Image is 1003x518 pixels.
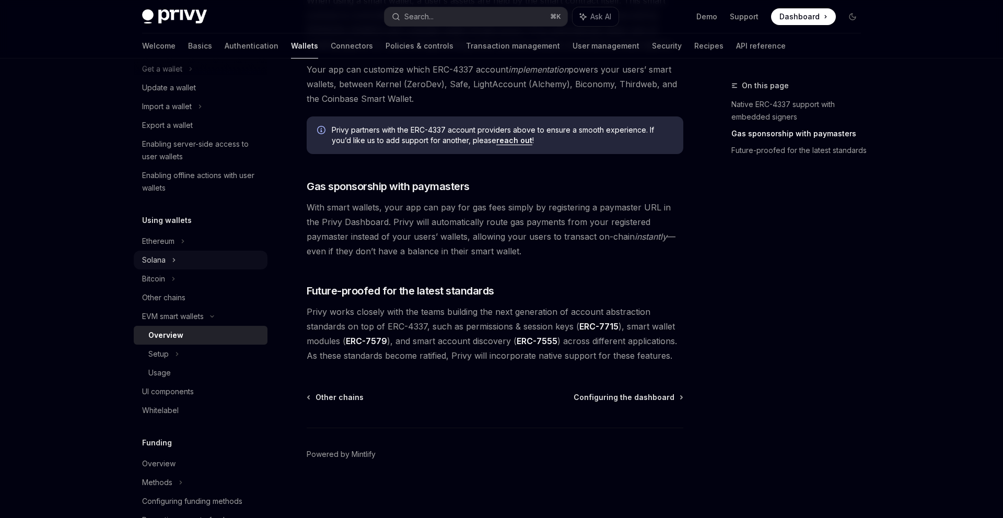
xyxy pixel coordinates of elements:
span: Configuring the dashboard [574,392,674,403]
span: With smart wallets, your app can pay for gas fees simply by registering a paymaster URL in the Pr... [307,200,683,258]
a: Recipes [694,33,724,58]
button: Toggle dark mode [844,8,861,25]
div: Update a wallet [142,81,196,94]
a: Overview [134,326,267,345]
a: Native ERC-4337 support with embedded signers [731,96,869,125]
em: instantly [635,231,667,242]
a: Wallets [291,33,318,58]
a: Policies & controls [386,33,453,58]
a: Support [730,11,759,22]
a: Security [652,33,682,58]
button: Ask AI [573,7,619,26]
div: Methods [142,476,172,489]
em: implementation [508,64,568,75]
a: Transaction management [466,33,560,58]
a: Enabling offline actions with user wallets [134,166,267,197]
a: Authentication [225,33,278,58]
span: Privy works closely with the teams building the next generation of account abstraction standards ... [307,304,683,363]
div: Enabling offline actions with user wallets [142,169,261,194]
span: Privy partners with the ERC-4337 account providers above to ensure a smooth experience. If you’d ... [332,125,673,146]
h5: Funding [142,437,172,449]
span: Your app can customize which ERC-4337 account powers your users’ smart wallets, between Kernel (Z... [307,62,683,106]
div: Setup [148,348,169,360]
span: On this page [742,79,789,92]
a: Configuring the dashboard [574,392,682,403]
span: Ask AI [590,11,611,22]
a: Other chains [134,288,267,307]
img: dark logo [142,9,207,24]
a: Dashboard [771,8,836,25]
a: Usage [134,363,267,382]
a: API reference [736,33,786,58]
span: Future-proofed for the latest standards [307,284,494,298]
a: Whitelabel [134,401,267,420]
div: Import a wallet [142,100,192,113]
a: Gas sponsorship with paymasters [731,125,869,142]
a: Future-proofed for the latest standards [731,142,869,159]
span: ⌘ K [550,13,561,21]
h5: Using wallets [142,214,192,227]
a: User management [573,33,639,58]
a: Connectors [331,33,373,58]
a: Welcome [142,33,176,58]
div: Other chains [142,291,185,304]
svg: Info [317,126,328,136]
a: ERC-7555 [517,336,557,347]
a: Other chains [308,392,364,403]
a: Enabling server-side access to user wallets [134,135,267,166]
a: Update a wallet [134,78,267,97]
div: Configuring funding methods [142,495,242,508]
a: UI components [134,382,267,401]
div: Overview [148,329,183,342]
a: Export a wallet [134,116,267,135]
span: Dashboard [779,11,820,22]
a: Overview [134,454,267,473]
span: Gas sponsorship with paymasters [307,179,470,194]
div: Bitcoin [142,273,165,285]
div: Enabling server-side access to user wallets [142,138,261,163]
div: Whitelabel [142,404,179,417]
a: Powered by Mintlify [307,449,376,460]
a: Demo [696,11,717,22]
div: Overview [142,457,176,470]
div: Search... [404,10,434,23]
button: Search...⌘K [384,7,567,26]
div: UI components [142,385,194,398]
a: reach out [496,136,532,145]
div: Export a wallet [142,119,193,132]
div: Ethereum [142,235,174,248]
div: Usage [148,367,171,379]
a: ERC-7579 [346,336,387,347]
a: ERC-7715 [579,321,619,332]
a: Basics [188,33,212,58]
div: EVM smart wallets [142,310,204,323]
a: Configuring funding methods [134,492,267,511]
span: Other chains [316,392,364,403]
div: Solana [142,254,166,266]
